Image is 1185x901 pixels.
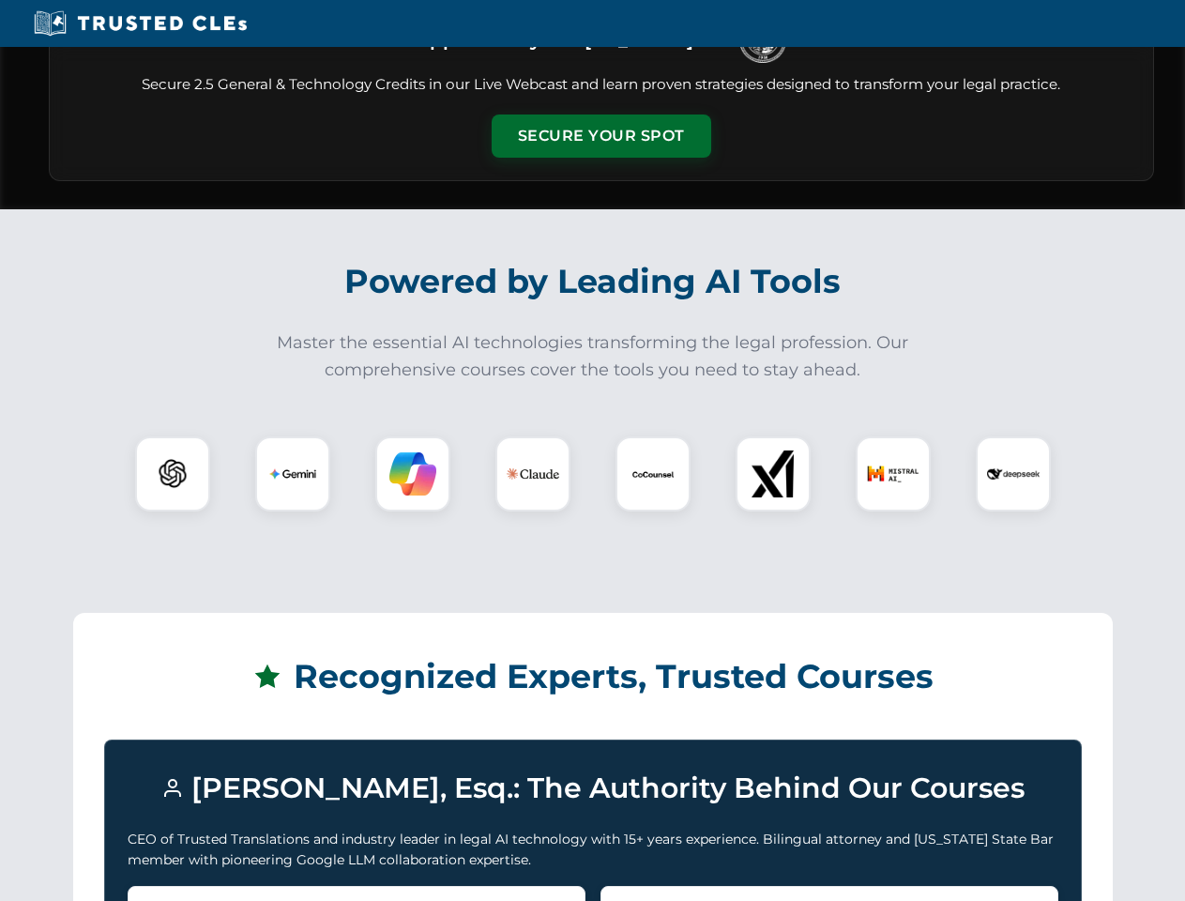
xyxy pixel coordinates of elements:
[375,436,450,512] div: Copilot
[73,249,1113,314] h2: Powered by Leading AI Tools
[255,436,330,512] div: Gemini
[856,436,931,512] div: Mistral AI
[987,448,1040,500] img: DeepSeek Logo
[128,763,1058,814] h3: [PERSON_NAME], Esq.: The Authority Behind Our Courses
[28,9,252,38] img: Trusted CLEs
[507,448,559,500] img: Claude Logo
[750,450,797,497] img: xAI Logo
[72,74,1131,96] p: Secure 2.5 General & Technology Credits in our Live Webcast and learn proven strategies designed ...
[104,644,1082,710] h2: Recognized Experts, Trusted Courses
[976,436,1051,512] div: DeepSeek
[135,436,210,512] div: ChatGPT
[492,115,711,158] button: Secure Your Spot
[867,448,919,500] img: Mistral AI Logo
[265,329,921,384] p: Master the essential AI technologies transforming the legal profession. Our comprehensive courses...
[389,450,436,497] img: Copilot Logo
[145,447,200,501] img: ChatGPT Logo
[128,829,1058,871] p: CEO of Trusted Translations and industry leader in legal AI technology with 15+ years experience....
[736,436,811,512] div: xAI
[630,450,676,497] img: CoCounsel Logo
[269,450,316,497] img: Gemini Logo
[615,436,691,512] div: CoCounsel
[495,436,570,512] div: Claude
